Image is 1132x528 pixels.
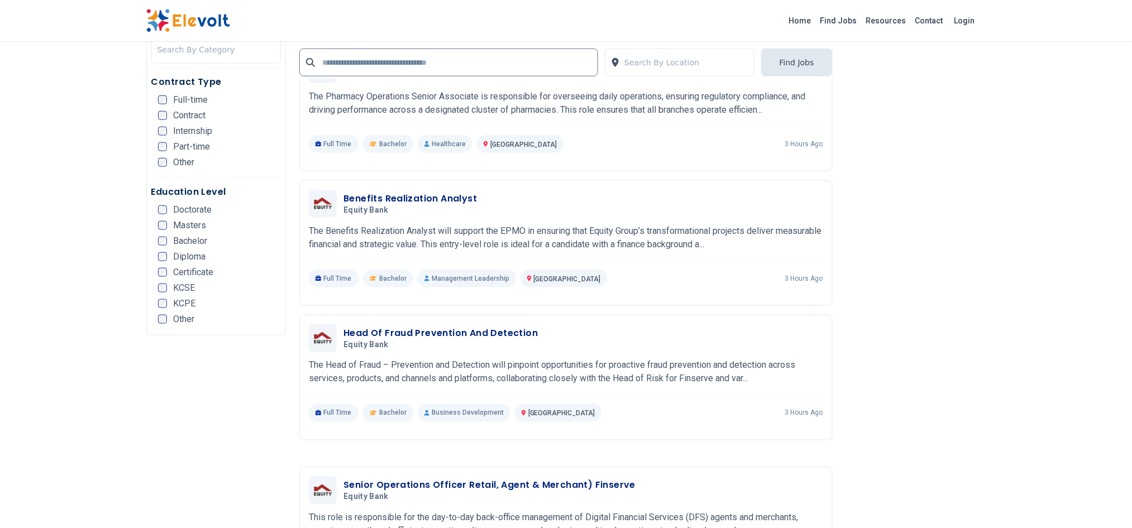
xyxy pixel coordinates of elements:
[312,483,334,498] img: Equity Bank
[158,221,167,230] input: Masters
[418,135,472,153] p: Healthcare
[174,95,208,104] span: Full-time
[174,205,212,214] span: Doctorate
[343,205,389,215] span: Equity Bank
[418,404,510,422] p: Business Development
[158,111,167,120] input: Contract
[785,140,823,148] p: 3 hours ago
[146,9,230,32] img: Elevolt
[343,192,477,205] h3: Benefits Realization Analyst
[174,111,206,120] span: Contract
[761,49,833,76] button: Find Jobs
[158,299,167,308] input: KCPE
[785,409,823,417] p: 3 hours ago
[312,330,334,346] img: Equity Bank
[379,140,407,148] span: Bachelor
[379,409,407,417] span: Bachelor
[948,9,982,32] a: Login
[528,410,595,417] span: [GEOGRAPHIC_DATA]
[309,135,359,153] p: Full Time
[343,340,389,350] span: Equity Bank
[312,196,334,212] img: Equity Bank
[309,270,359,287] p: Full Time
[158,315,167,324] input: Other
[490,141,557,148] span: [GEOGRAPHIC_DATA]
[309,190,823,287] a: Equity BankBenefits Realization AnalystEquity BankThe Benefits Realization Analyst will support t...
[816,12,862,30] a: Find Jobs
[158,205,167,214] input: Doctorate
[158,127,167,136] input: Internship
[862,12,911,30] a: Resources
[174,221,207,230] span: Masters
[174,268,214,277] span: Certificate
[158,237,167,246] input: Bachelor
[158,95,167,104] input: Full-time
[418,270,516,287] p: Management Leadership
[1076,474,1132,528] iframe: Chat Widget
[534,275,601,283] span: [GEOGRAPHIC_DATA]
[158,158,167,167] input: Other
[158,268,167,277] input: Certificate
[785,12,816,30] a: Home
[309,55,823,153] a: Ilara health limitedPharmacy Operations Senior AssociateIlara health limitedThe Pharmacy Operatio...
[174,142,211,151] span: Part-time
[174,158,195,167] span: Other
[379,274,407,283] span: Bachelor
[158,142,167,151] input: Part-time
[174,284,195,292] span: KCSE
[174,127,213,136] span: Internship
[309,359,823,386] p: The Head of Fraud – Prevention and Detection will pinpoint opportunities for proactive fraud prev...
[309,90,823,117] p: The Pharmacy Operations Senior Associate is responsible for overseeing daily operations, ensuring...
[174,299,196,308] span: KCPE
[151,185,281,199] h5: Education Level
[158,284,167,292] input: KCSE
[309,224,823,251] p: The Benefits Realization Analyst will support the EPMO in ensuring that Equity Group’s transforma...
[174,315,195,324] span: Other
[174,237,208,246] span: Bachelor
[911,12,948,30] a: Contact
[785,274,823,283] p: 3 hours ago
[343,492,389,502] span: Equity Bank
[343,479,636,492] h3: Senior Operations Officer Retail, Agent & Merchant) Finserve
[151,75,281,89] h5: Contract Type
[309,324,823,422] a: Equity BankHead Of Fraud Prevention And DetectionEquity BankThe Head of Fraud – Prevention and De...
[174,252,206,261] span: Diploma
[309,404,359,422] p: Full Time
[343,327,538,340] h3: Head Of Fraud Prevention And Detection
[846,50,986,385] iframe: Advertisement
[158,252,167,261] input: Diploma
